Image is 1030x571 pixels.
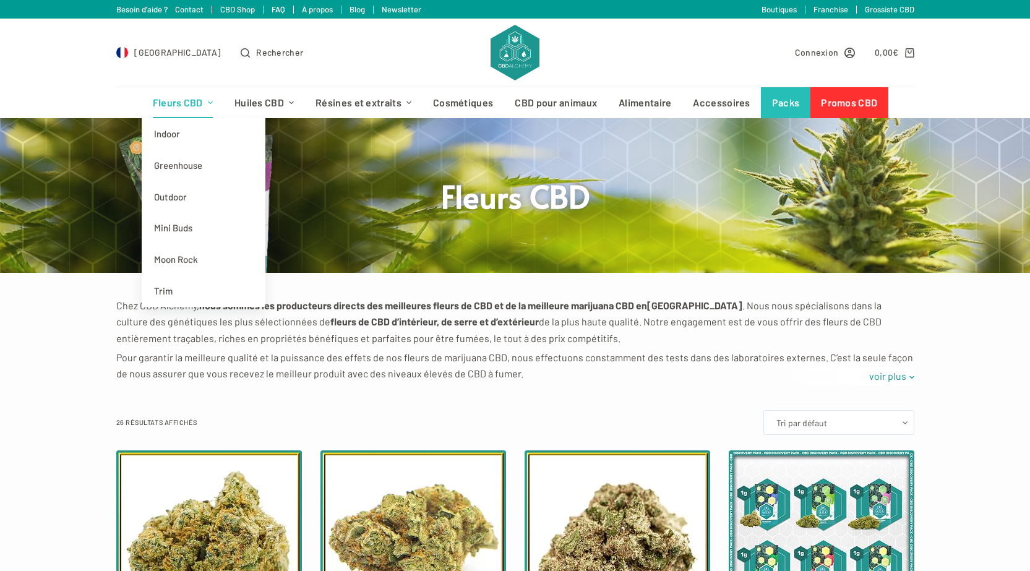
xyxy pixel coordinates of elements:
a: Packs [761,87,810,118]
a: Trim [142,275,265,307]
a: Boutiques [762,4,797,14]
p: Notre expérience de plus de nous permet de pour vous guider sur la façon de tirer le meilleur par... [116,385,914,418]
p: Chez CBD Alchemy, . Nous nous spécialisons dans la culture des génétiques les plus sélectionnées ... [116,298,914,346]
a: Indoor [142,118,265,150]
a: Accessoires [682,87,761,118]
a: Select Country [116,45,221,59]
a: voir plus [861,368,914,384]
a: Promos CBD [810,87,888,118]
select: Commande [763,410,914,435]
a: Mini Buds [142,212,265,244]
strong: [GEOGRAPHIC_DATA] [647,299,742,311]
a: Huiles CBD [223,87,304,118]
span: [GEOGRAPHIC_DATA] [134,45,221,59]
a: CBD Shop [220,4,255,14]
img: FR Flag [116,46,129,59]
strong: fleurs de CBD d’intérieur, de serre et d’extérieur [330,316,539,327]
a: À propos [302,4,333,14]
strong: nous sommes les producteurs directs des meilleures fleurs de CBD et de la meilleure marijuana CBD en [199,299,647,311]
a: Outdoor [142,181,265,213]
img: CBD Alchemy [491,25,539,80]
a: Besoin d'aide ? Contact [116,4,204,14]
a: Alimentaire [608,87,682,118]
a: FAQ [272,4,285,14]
a: Panier d’achat [875,45,914,59]
h1: Fleurs CBD [283,176,747,216]
span: Rechercher [256,45,303,59]
a: Greenhouse [142,150,265,181]
a: Fleurs CBD [142,87,223,118]
nav: Menu d’en-tête [142,87,888,118]
a: Grossiste CBD [865,4,914,14]
a: Newsletter [382,4,421,14]
span: Connexion [795,45,839,59]
a: Franchise [813,4,848,14]
a: CBD pour animaux [504,87,608,118]
a: Moon Rock [142,244,265,275]
bdi: 0,00 [875,47,899,58]
p: 26 résultats affichés [116,417,198,428]
p: Pour garantir la meilleure qualité et la puissance des effets de nos fleurs de marijuana CBD, nou... [116,350,914,382]
span: € [893,47,898,58]
button: Ouvrir le formulaire de recherche [241,45,303,59]
a: Blog [350,4,365,14]
a: Connexion [795,45,856,59]
a: Résines et extraits [305,87,423,118]
a: Cosmétiques [423,87,504,118]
